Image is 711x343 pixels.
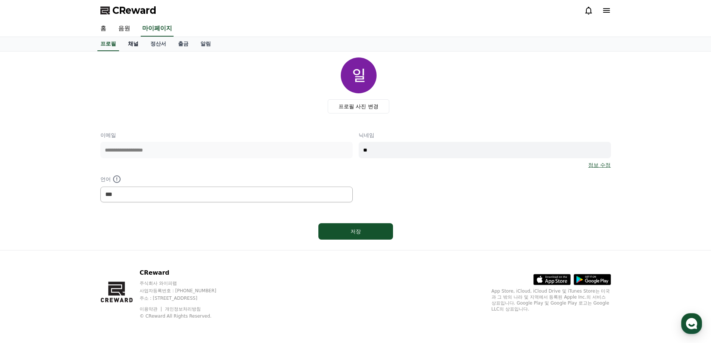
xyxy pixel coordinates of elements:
p: 닉네임 [359,131,611,139]
a: 알림 [194,37,217,51]
p: 사업자등록번호 : [PHONE_NUMBER] [140,288,231,294]
p: 이메일 [100,131,353,139]
p: 언어 [100,175,353,184]
a: 음원 [112,21,136,37]
b: 채널톡 [64,141,77,146]
button: 운영시간 보기 [95,59,137,68]
a: 마이페이지 [141,21,174,37]
a: 출금 [172,37,194,51]
p: CReward [140,268,231,277]
div: 1시간 전 [60,79,78,85]
a: 홈 [94,21,112,37]
span: 몇 분 내 답변 받으실 수 있어요 [46,123,109,129]
div: 저장 [333,228,378,235]
a: 채널톡이용중 [57,141,89,147]
span: 이용중 [64,141,89,146]
a: 정산서 [144,37,172,51]
p: App Store, iCloud, iCloud Drive 및 iTunes Store는 미국과 그 밖의 나라 및 지역에서 등록된 Apple Inc.의 서비스 상표입니다. Goo... [492,288,611,312]
div: 네 [31,86,131,93]
a: 개인정보처리방침 [165,306,201,312]
span: 운영시간 보기 [98,60,128,67]
p: 주소 : [STREET_ADDRESS] [140,295,231,301]
a: 대화 [49,237,96,255]
a: 홈 [2,237,49,255]
a: 이용약관 [140,306,163,312]
button: 저장 [318,223,393,240]
a: CReward [100,4,156,16]
a: 정보 수정 [588,161,611,169]
h1: CReward [9,56,53,68]
a: 프로필 [97,37,119,51]
a: 메시지를 입력하세요. [10,102,135,120]
div: CReward [31,79,56,86]
span: 홈 [24,248,28,254]
p: © CReward All Rights Reserved. [140,313,231,319]
span: 메시지를 입력하세요. [16,107,69,115]
span: 설정 [115,248,124,254]
a: 설정 [96,237,143,255]
span: 대화 [68,248,77,254]
span: CReward [112,4,156,16]
label: 프로필 사진 변경 [328,99,389,113]
img: profile_image [341,57,377,93]
a: CReward1시간 전 네 [9,76,137,98]
a: 채널 [122,37,144,51]
p: 주식회사 와이피랩 [140,280,231,286]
